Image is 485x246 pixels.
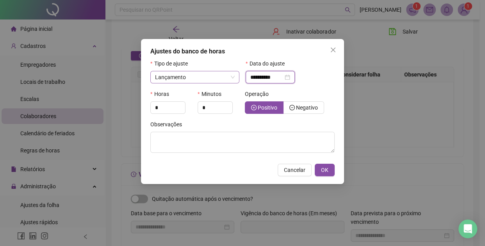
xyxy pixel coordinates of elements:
[258,104,277,111] span: Positivo
[150,47,335,56] div: Ajustes do banco de horas
[327,44,339,56] button: Close
[150,120,187,129] label: Observações
[150,90,174,98] label: Horas
[289,105,295,110] span: minus-circle
[321,166,328,174] span: OK
[330,47,336,53] span: close
[155,74,186,80] span: Lançamento
[315,164,335,176] button: OK
[150,59,193,68] label: Tipo de ajuste
[246,59,289,68] label: Data do ajuste
[284,166,305,174] span: Cancelar
[251,105,257,110] span: plus-circle
[198,90,226,98] label: Minutos
[296,104,318,111] span: Negativo
[245,90,274,98] label: Operação
[458,219,477,238] div: Open Intercom Messenger
[278,164,312,176] button: Cancelar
